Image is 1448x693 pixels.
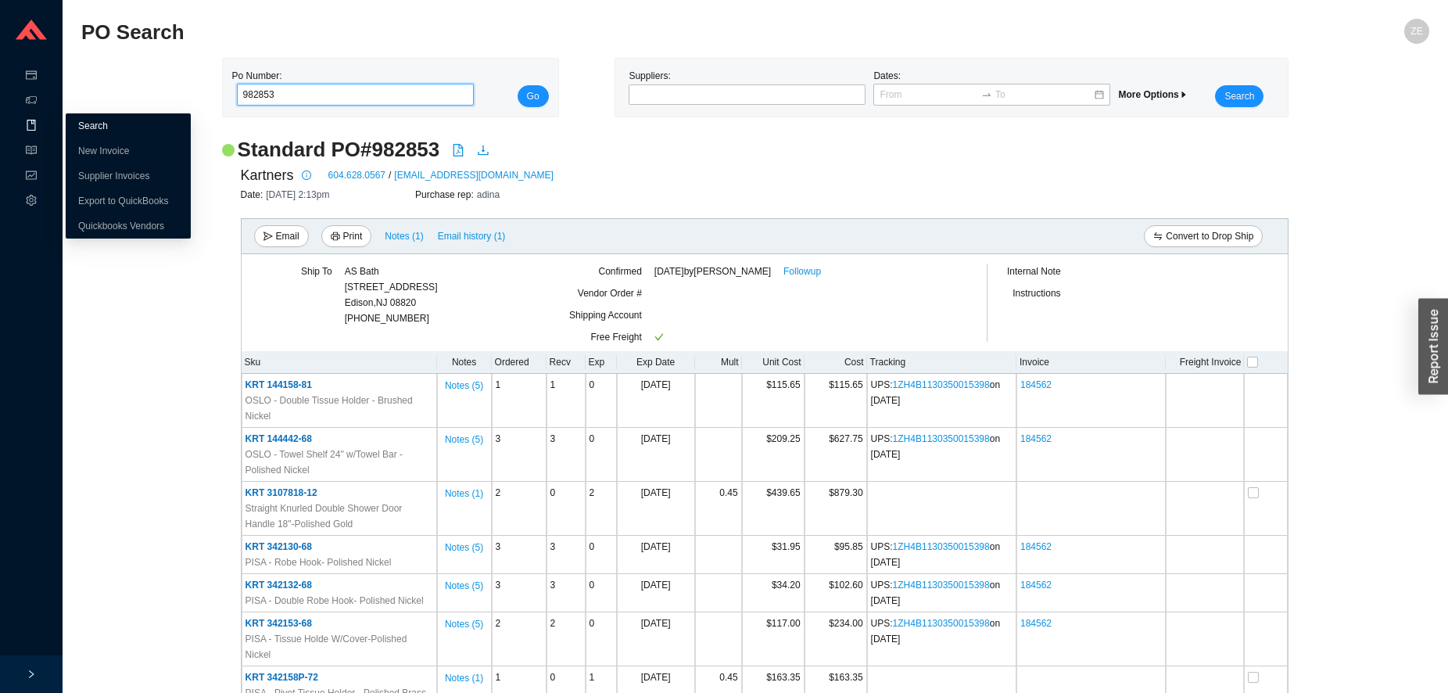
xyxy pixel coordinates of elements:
span: download [477,144,489,156]
td: 3 [492,574,547,612]
span: info-circle [298,171,315,180]
div: AS Bath [STREET_ADDRESS] Edison , NJ 08820 [345,264,438,311]
span: Notes ( 5 ) [445,578,483,594]
span: Notes ( 5 ) [445,432,483,447]
td: 2 [586,482,617,536]
a: Supplier Invoices [78,171,149,181]
span: book [26,114,37,139]
td: 0 [586,574,617,612]
td: [DATE] [617,574,695,612]
a: Search [78,120,108,131]
div: Dates: [869,68,1114,107]
button: Search [1215,85,1263,107]
span: Notes ( 5 ) [445,616,483,632]
button: Notes (1) [444,485,484,496]
a: 184562 [1020,618,1052,629]
td: 1 [492,374,547,428]
span: Notes ( 1 ) [445,670,483,686]
span: OSLO - Double Tissue Holder - Brushed Nickel [246,393,433,424]
a: 1ZH4B1130350015398 [893,541,990,552]
span: Ship To [301,266,332,277]
a: 1ZH4B1130350015398 [893,379,990,390]
span: More Options [1118,89,1188,100]
span: Internal Note [1007,266,1061,277]
span: PISA - Robe Hook- Polished Nickel [246,555,392,570]
td: 3 [492,536,547,574]
span: swap-right [981,89,992,100]
button: sendEmail [254,225,309,247]
span: right [27,670,36,679]
button: info-circle [294,164,316,186]
td: 0 [586,428,617,482]
button: Notes (1) [384,228,424,239]
a: [EMAIL_ADDRESS][DOMAIN_NAME] [394,167,553,183]
span: 2 [550,618,556,629]
span: Go [527,88,539,104]
div: Suppliers: [625,68,869,107]
a: file-pdf [452,144,464,160]
a: Followup [783,264,821,279]
span: fund [26,164,37,189]
span: Free Freight [591,332,642,343]
td: $209.25 [742,428,805,482]
a: New Invoice [78,145,129,156]
a: 604.628.0567 [328,167,385,183]
span: ZE [1410,19,1422,44]
td: [DATE] [617,536,695,574]
span: Purchase rep: [415,189,477,200]
span: Straight Knurled Double Shower Door Handle 18"-Polished Gold [246,501,433,532]
span: Shipping Account [569,310,642,321]
td: 2 [492,612,547,666]
a: 184562 [1020,541,1052,552]
td: $879.30 [805,482,867,536]
td: 2 [492,482,547,536]
span: Vendor Order # [578,288,642,299]
span: Kartners [241,163,294,187]
span: to [981,89,992,100]
button: Notes (5) [444,539,484,550]
td: [DATE] [617,374,695,428]
span: swap [1153,232,1163,242]
button: Email history (1) [437,225,507,247]
span: Date: [241,189,267,200]
span: KRT 144158-81 [246,379,312,390]
span: 3 [550,541,556,552]
span: setting [26,189,37,214]
span: Email [276,228,299,244]
td: $117.00 [742,612,805,666]
button: Notes (5) [444,377,484,388]
a: 184562 [1020,433,1052,444]
th: Notes [437,351,492,374]
span: 1 [550,379,556,390]
td: $31.95 [742,536,805,574]
th: Cost [805,351,867,374]
span: KRT 144442-68 [246,433,312,444]
td: 0.45 [695,482,742,536]
td: 3 [492,428,547,482]
td: $115.65 [742,374,805,428]
span: Search [1224,88,1254,104]
span: Convert to Drop Ship [1166,228,1253,244]
td: [DATE] [617,428,695,482]
span: KRT 342158P-72 [246,672,318,683]
div: [PHONE_NUMBER] [345,264,438,326]
span: KRT 3107818-12 [246,487,317,498]
th: Recv [547,351,586,374]
span: KRT 342153-68 [246,618,312,629]
span: Notes ( 1 ) [445,486,483,501]
span: caret-right [1179,90,1188,99]
a: Export to QuickBooks [78,196,168,206]
span: Email history (1) [438,228,506,244]
input: To [995,87,1094,102]
button: swapConvert to Drop Ship [1144,225,1263,247]
span: UPS : on [DATE] [871,379,1001,406]
span: file-pdf [452,144,464,156]
td: [DATE] [617,482,695,536]
td: 0 [586,374,617,428]
span: Confirmed [599,266,642,277]
a: 184562 [1020,379,1052,390]
button: Notes (5) [444,577,484,588]
th: Exp Date [617,351,695,374]
h2: PO Search [81,19,1092,46]
span: printer [331,232,340,242]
